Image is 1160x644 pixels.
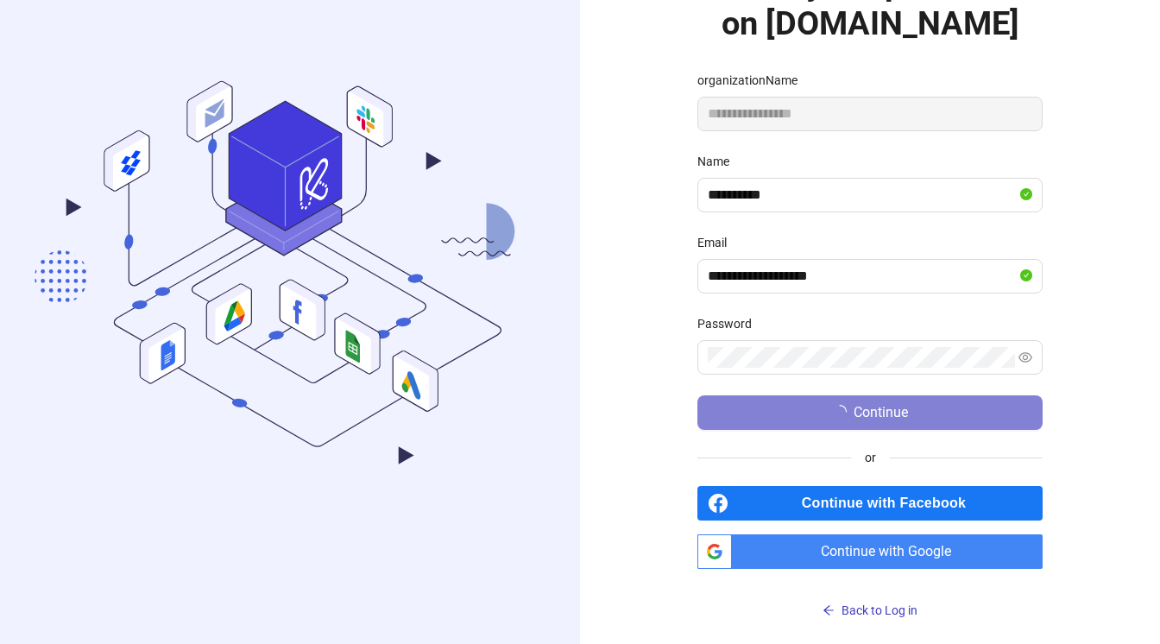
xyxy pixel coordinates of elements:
span: loading [831,403,848,420]
input: Name [708,185,1017,205]
span: or [851,448,890,467]
label: organizationName [697,71,809,90]
label: Email [697,233,738,252]
a: Continue with Google [697,534,1043,569]
label: Password [697,314,763,333]
span: Back to Log in [842,603,917,617]
button: Continue [697,395,1043,430]
input: Password [708,347,1015,368]
span: eye [1018,350,1032,364]
input: organizationName [697,97,1043,131]
a: Continue with Facebook [697,486,1043,521]
button: Back to Log in [697,597,1043,624]
span: arrow-left [823,604,835,616]
a: Back to Log in [697,569,1043,624]
span: Continue [854,405,908,420]
span: Continue with Facebook [735,486,1043,521]
label: Name [697,152,741,171]
span: Continue with Google [739,534,1043,569]
input: Email [708,266,1017,287]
